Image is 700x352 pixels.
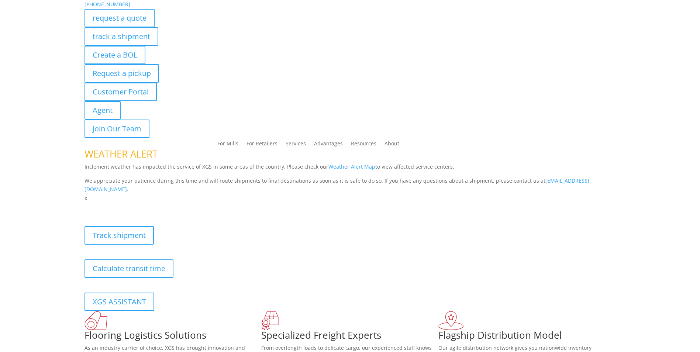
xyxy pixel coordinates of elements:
a: For Mills [217,141,238,149]
a: Request a pickup [85,64,159,83]
a: Customer Portal [85,83,157,101]
a: Agent [85,101,121,120]
h1: Specialized Freight Experts [261,330,438,344]
img: xgs-icon-focused-on-flooring-red [261,311,279,330]
a: [PHONE_NUMBER] [85,1,130,8]
b: Visibility, transparency, and control for your entire supply chain. [85,204,249,211]
a: Advantages [314,141,343,149]
a: Join Our Team [85,120,149,138]
p: We appreciate your patience during this time and will route shipments to final destinations as so... [85,176,616,194]
a: Weather Alert Map [328,163,375,170]
a: Resources [351,141,376,149]
span: WEATHER ALERT [85,147,158,161]
a: Services [286,141,306,149]
img: xgs-icon-flagship-distribution-model-red [438,311,464,330]
a: XGS ASSISTANT [85,293,154,311]
p: x [85,194,616,203]
a: For Retailers [246,141,277,149]
a: request a quote [85,9,155,27]
h1: Flagship Distribution Model [438,330,615,344]
p: Inclement weather has impacted the service of XGS in some areas of the country. Please check our ... [85,162,616,176]
a: Track shipment [85,226,154,245]
a: track a shipment [85,27,158,46]
h1: Flooring Logistics Solutions [85,330,262,344]
a: Create a BOL [85,46,145,64]
img: xgs-icon-total-supply-chain-intelligence-red [85,311,107,330]
a: Calculate transit time [85,259,173,278]
a: About [385,141,399,149]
